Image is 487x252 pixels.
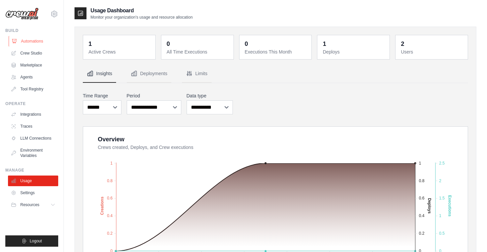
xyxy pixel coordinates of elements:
[8,199,58,210] button: Resources
[8,133,58,144] a: LLM Connections
[5,168,58,173] div: Manage
[5,8,39,20] img: Logo
[8,188,58,198] a: Settings
[8,72,58,82] a: Agents
[5,101,58,106] div: Operate
[8,176,58,186] a: Usage
[8,109,58,120] a: Integrations
[8,145,58,161] a: Environment Variables
[5,235,58,247] button: Logout
[9,36,59,47] a: Automations
[8,84,58,94] a: Tool Registry
[30,238,42,244] span: Logout
[20,202,39,207] span: Resources
[8,60,58,70] a: Marketplace
[5,28,58,33] div: Build
[8,48,58,59] a: Crew Studio
[8,121,58,132] a: Traces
